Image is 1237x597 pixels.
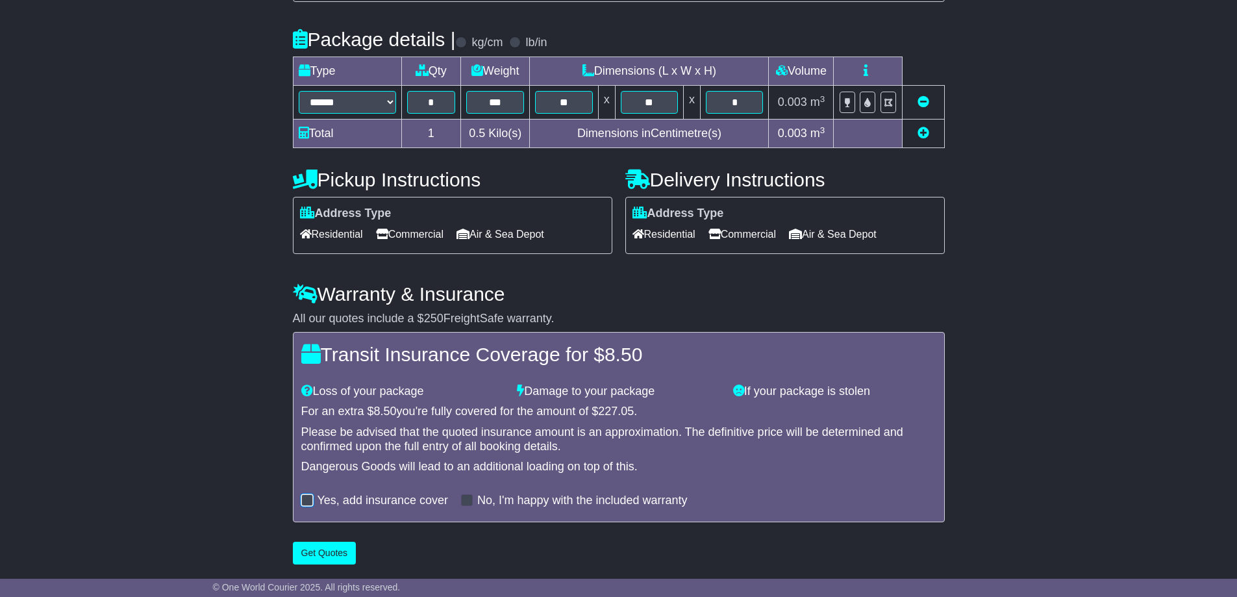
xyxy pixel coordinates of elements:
span: Commercial [376,224,444,244]
td: Type [293,57,401,86]
span: 8.50 [605,344,642,365]
div: Please be advised that the quoted insurance amount is an approximation. The definitive price will... [301,426,936,453]
div: Loss of your package [295,385,511,399]
td: Dimensions in Centimetre(s) [530,120,769,148]
a: Add new item [918,127,929,140]
sup: 3 [820,125,825,135]
label: kg/cm [471,36,503,50]
span: 8.50 [374,405,397,418]
td: Weight [461,57,530,86]
h4: Delivery Instructions [625,169,945,190]
td: 1 [401,120,461,148]
span: Commercial [708,224,776,244]
td: Volume [769,57,834,86]
label: lb/in [525,36,547,50]
span: 0.003 [778,127,807,140]
h4: Pickup Instructions [293,169,612,190]
a: Remove this item [918,95,929,108]
span: 0.5 [469,127,485,140]
div: For an extra $ you're fully covered for the amount of $ . [301,405,936,419]
h4: Transit Insurance Coverage for $ [301,344,936,365]
td: Qty [401,57,461,86]
span: 250 [424,312,444,325]
label: Address Type [300,207,392,221]
span: 227.05 [598,405,634,418]
td: x [684,86,701,120]
span: Air & Sea Depot [456,224,544,244]
div: If your package is stolen [727,385,943,399]
td: Kilo(s) [461,120,530,148]
span: Residential [632,224,695,244]
label: Address Type [632,207,724,221]
label: Yes, add insurance cover [318,494,448,508]
span: Air & Sea Depot [789,224,877,244]
span: m [810,127,825,140]
div: Dangerous Goods will lead to an additional loading on top of this. [301,460,936,474]
label: No, I'm happy with the included warranty [477,494,688,508]
td: Dimensions (L x W x H) [530,57,769,86]
td: Total [293,120,401,148]
h4: Package details | [293,29,456,50]
span: Residential [300,224,363,244]
sup: 3 [820,94,825,104]
div: Damage to your package [510,385,727,399]
span: 0.003 [778,95,807,108]
span: © One World Courier 2025. All rights reserved. [213,582,401,592]
h4: Warranty & Insurance [293,283,945,305]
span: m [810,95,825,108]
button: Get Quotes [293,542,356,565]
div: All our quotes include a $ FreightSafe warranty. [293,312,945,326]
td: x [598,86,615,120]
